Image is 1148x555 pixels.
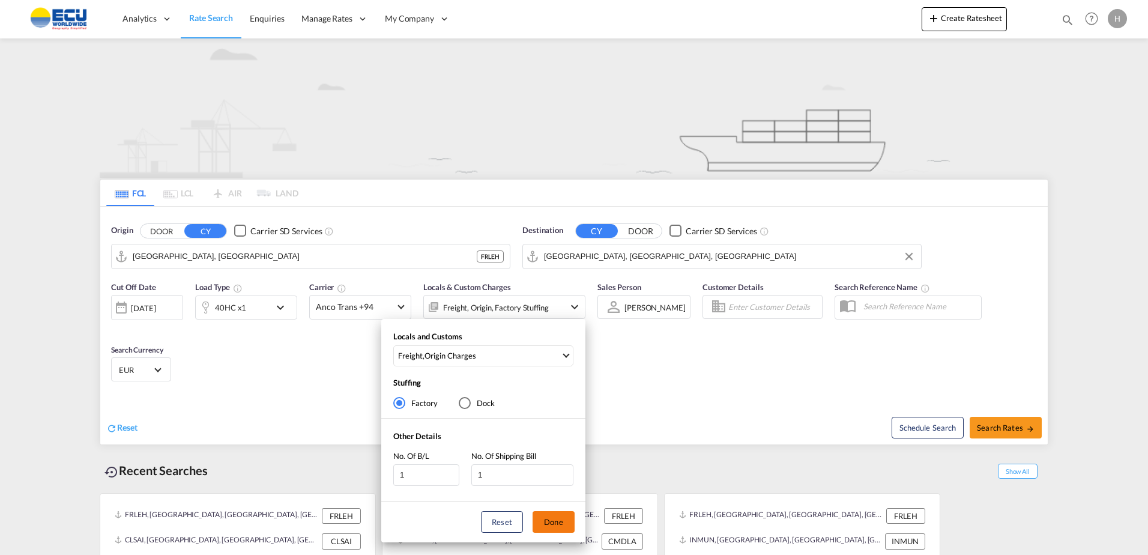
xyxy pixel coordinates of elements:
button: Done [533,511,575,533]
span: Locals and Customs [393,332,462,341]
input: No. Of B/L [393,464,459,486]
span: No. Of B/L [393,451,429,461]
span: No. Of Shipping Bill [471,451,536,461]
input: No. Of Shipping Bill [471,464,573,486]
div: Freight [398,350,423,361]
button: Reset [481,511,523,533]
span: Stuffing [393,378,421,387]
span: Other Details [393,431,441,441]
span: , [398,350,561,361]
md-radio-button: Dock [459,397,495,409]
md-select: Select Locals and Customs: Freight, Origin Charges [393,345,573,366]
md-radio-button: Factory [393,397,438,409]
div: Origin Charges [424,350,476,361]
